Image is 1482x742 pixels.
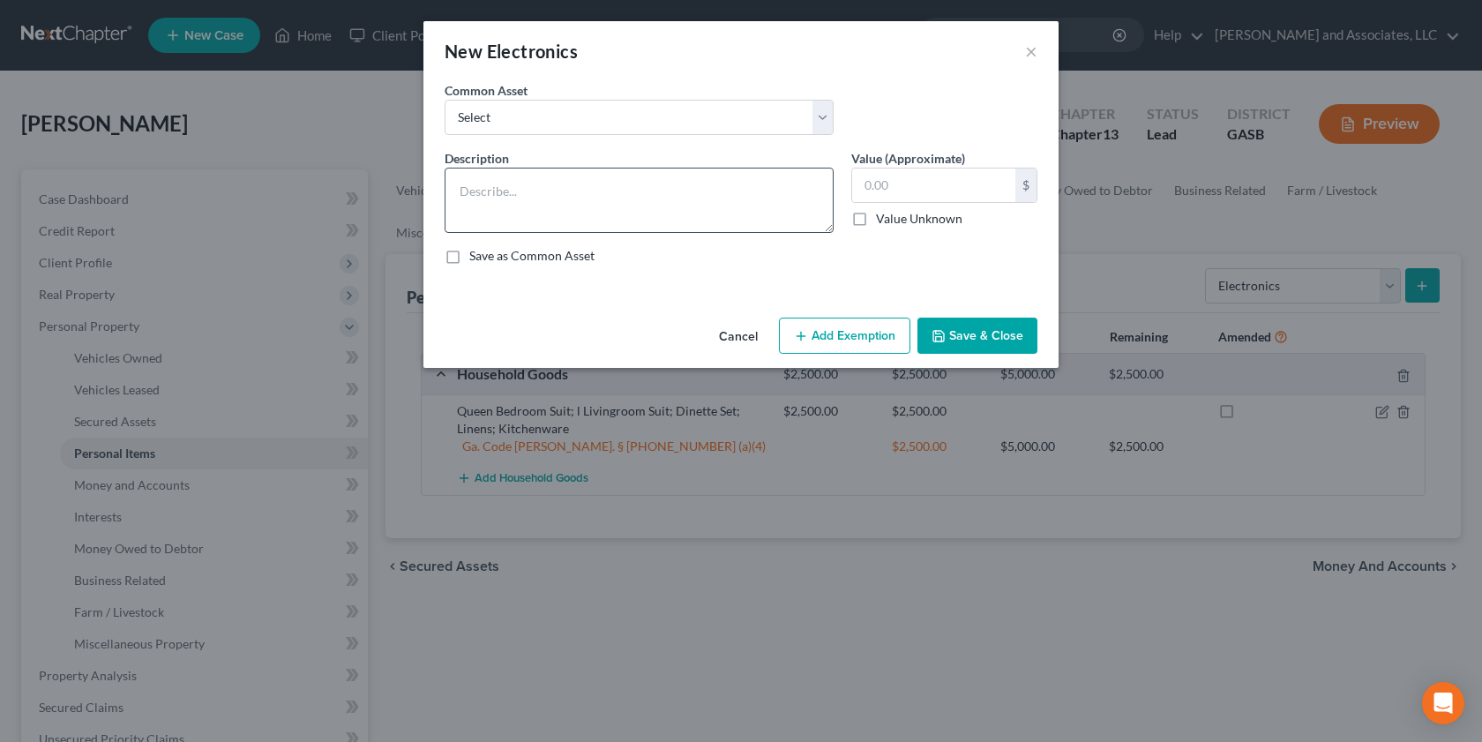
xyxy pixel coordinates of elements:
[445,81,528,100] label: Common Asset
[1422,682,1464,724] div: Open Intercom Messenger
[445,151,509,166] span: Description
[876,210,962,228] label: Value Unknown
[779,318,910,355] button: Add Exemption
[469,247,595,265] label: Save as Common Asset
[1015,169,1037,202] div: $
[445,39,578,64] div: New Electronics
[1025,41,1037,62] button: ×
[852,169,1015,202] input: 0.00
[917,318,1037,355] button: Save & Close
[851,149,965,168] label: Value (Approximate)
[705,319,772,355] button: Cancel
